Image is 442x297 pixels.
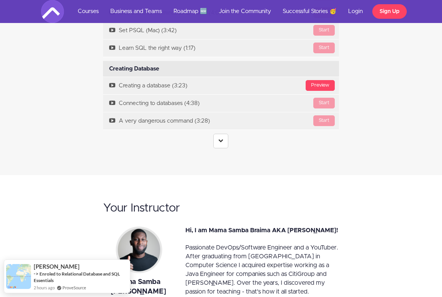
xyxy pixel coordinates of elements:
[103,95,339,112] a: StartConnecting to databases (4:38)
[34,271,39,277] span: ->
[103,226,174,274] img: Mama Samba Braima Nelson
[103,39,339,57] a: StartLearn SQL the right way (1:17)
[372,4,407,19] a: Sign Up
[313,98,335,108] div: Start
[103,77,339,94] a: PreviewCreating a database (3:23)
[103,277,174,297] div: Mama Samba [PERSON_NAME]
[313,25,335,36] div: Start
[103,61,339,77] div: Creating Database
[6,264,31,289] img: provesource social proof notification image
[185,244,338,294] span: Passionate DevOps/Software Engineer and a YouTuber. After graduating from [GEOGRAPHIC_DATA] in Co...
[103,202,339,215] h2: Your Instructor
[313,115,335,126] div: Start
[103,112,339,130] a: StartA very dangerous command (3:28)
[62,284,86,291] a: ProveSource
[34,263,80,270] span: [PERSON_NAME]
[313,43,335,53] div: Start
[34,284,55,291] span: 2 hours ago
[34,271,120,283] a: Enroled to Relational Database and SQL Essentials
[306,80,335,91] div: Preview
[103,22,339,39] a: StartSet PSQL (Mac) (3:42)
[185,227,338,233] span: Hi, I am Mama Samba Braima AKA [PERSON_NAME]!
